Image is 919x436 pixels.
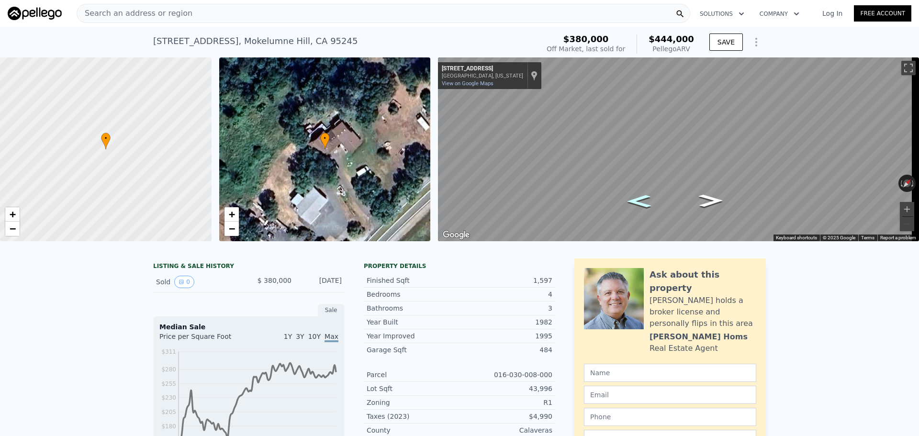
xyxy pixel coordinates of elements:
div: R1 [459,398,552,407]
div: Taxes (2023) [367,412,459,421]
input: Email [584,386,756,404]
div: Zoning [367,398,459,407]
div: Bathrooms [367,303,459,313]
a: Terms (opens in new tab) [861,235,874,240]
span: Search an address or region [77,8,192,19]
span: $380,000 [563,34,609,44]
a: Zoom out [5,222,20,236]
div: Property details [364,262,555,270]
tspan: $230 [161,394,176,401]
div: 3 [459,303,552,313]
span: + [10,208,16,220]
a: Zoom in [224,207,239,222]
input: Name [584,364,756,382]
button: Zoom in [900,202,914,216]
div: Price per Square Foot [159,332,249,347]
div: Median Sale [159,322,338,332]
a: Free Account [854,5,911,22]
div: Year Improved [367,331,459,341]
path: Go Northeast, State Rte 26 [689,191,733,210]
a: Report a problem [880,235,916,240]
span: $ 380,000 [258,277,291,284]
button: Reset the view [898,175,915,192]
div: Finished Sqft [367,276,459,285]
div: [STREET_ADDRESS] , Mokelumne Hill , CA 95245 [153,34,358,48]
a: Show location on map [531,70,538,81]
div: Parcel [367,370,459,380]
button: Company [752,5,807,22]
span: 3Y [296,333,304,340]
div: 43,996 [459,384,552,393]
tspan: $311 [161,348,176,355]
div: Ask about this property [650,268,756,295]
a: Open this area in Google Maps (opens a new window) [440,229,472,241]
div: 1995 [459,331,552,341]
div: 1982 [459,317,552,327]
div: Pellego ARV [649,44,694,54]
div: Street View [438,57,919,241]
div: County [367,425,459,435]
span: 10Y [308,333,321,340]
button: Keyboard shortcuts [776,235,817,241]
tspan: $280 [161,366,176,373]
div: Lot Sqft [367,384,459,393]
div: Garage Sqft [367,345,459,355]
span: • [320,134,330,143]
div: LISTING & SALE HISTORY [153,262,345,272]
div: • [320,133,330,149]
div: 1,597 [459,276,552,285]
span: $444,000 [649,34,694,44]
path: Go Southwest, State Rte 26 [617,192,661,211]
div: $4,990 [459,412,552,421]
div: [STREET_ADDRESS] [442,65,523,73]
tspan: $205 [161,409,176,415]
img: Pellego [8,7,62,20]
div: [PERSON_NAME] Homs [650,331,748,343]
div: • [101,133,111,149]
button: View historical data [174,276,194,288]
div: Bedrooms [367,290,459,299]
button: Rotate counterclockwise [898,175,904,192]
span: + [228,208,235,220]
div: 016-030-008-000 [459,370,552,380]
button: Solutions [692,5,752,22]
span: © 2025 Google [823,235,855,240]
div: [GEOGRAPHIC_DATA], [US_STATE] [442,73,523,79]
button: Zoom out [900,217,914,231]
span: − [10,223,16,235]
input: Phone [584,408,756,426]
div: [DATE] [299,276,342,288]
button: Toggle fullscreen view [901,61,916,75]
span: 1Y [284,333,292,340]
a: Log In [811,9,854,18]
div: Off Market, last sold for [547,44,625,54]
a: Zoom out [224,222,239,236]
div: 4 [459,290,552,299]
img: Google [440,229,472,241]
span: • [101,134,111,143]
div: Map [438,57,919,241]
div: 484 [459,345,552,355]
tspan: $255 [161,380,176,387]
a: Zoom in [5,207,20,222]
button: Show Options [747,33,766,52]
div: [PERSON_NAME] holds a broker license and personally flips in this area [650,295,756,329]
button: SAVE [709,34,743,51]
div: Sale [318,304,345,316]
tspan: $180 [161,423,176,430]
span: − [228,223,235,235]
button: Rotate clockwise [911,175,916,192]
span: Max [325,333,338,342]
div: Sold [156,276,241,288]
div: Year Built [367,317,459,327]
a: View on Google Maps [442,80,493,87]
div: Calaveras [459,425,552,435]
div: Real Estate Agent [650,343,718,354]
